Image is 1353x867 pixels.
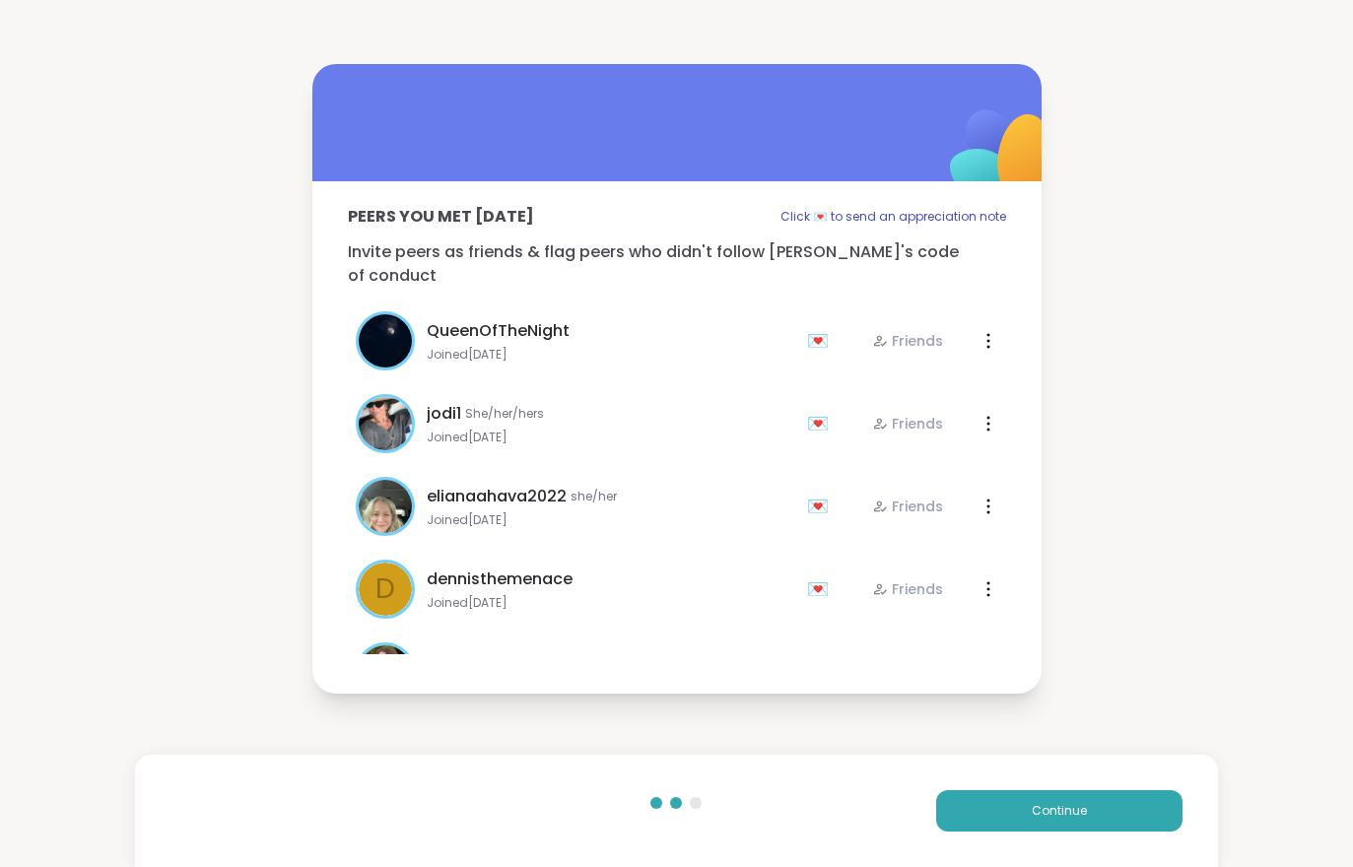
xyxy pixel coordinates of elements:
p: Click 💌 to send an appreciation note [780,205,1006,229]
span: shelleehance [427,650,533,674]
div: 💌 [807,325,837,357]
div: Friends [872,331,943,351]
img: ShareWell Logomark [904,58,1100,254]
div: Friends [872,497,943,516]
span: Joined [DATE] [427,512,795,528]
div: 💌 [807,573,837,605]
p: Invite peers as friends & flag peers who didn't follow [PERSON_NAME]'s code of conduct [348,240,1006,288]
img: QueenOfTheNight [359,314,412,367]
span: she/her [571,489,617,504]
span: Joined [DATE] [427,347,795,363]
img: shelleehance [359,645,412,699]
span: dennisthemenace [427,567,573,591]
span: jodi1 [427,402,461,426]
div: Friends [872,414,943,433]
span: Joined [DATE] [427,595,795,611]
img: jodi1 [359,397,412,450]
div: Friends [872,579,943,599]
span: She/her/hers [465,406,544,422]
img: elianaahava2022 [359,480,412,533]
span: Joined [DATE] [427,430,795,445]
div: 💌 [807,408,837,439]
button: Continue [936,790,1183,832]
span: QueenOfTheNight [427,319,570,343]
p: Peers you met [DATE] [348,205,534,229]
span: Continue [1032,802,1087,820]
div: 💌 [807,491,837,522]
span: elianaahava2022 [427,485,567,508]
span: d [375,568,395,610]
